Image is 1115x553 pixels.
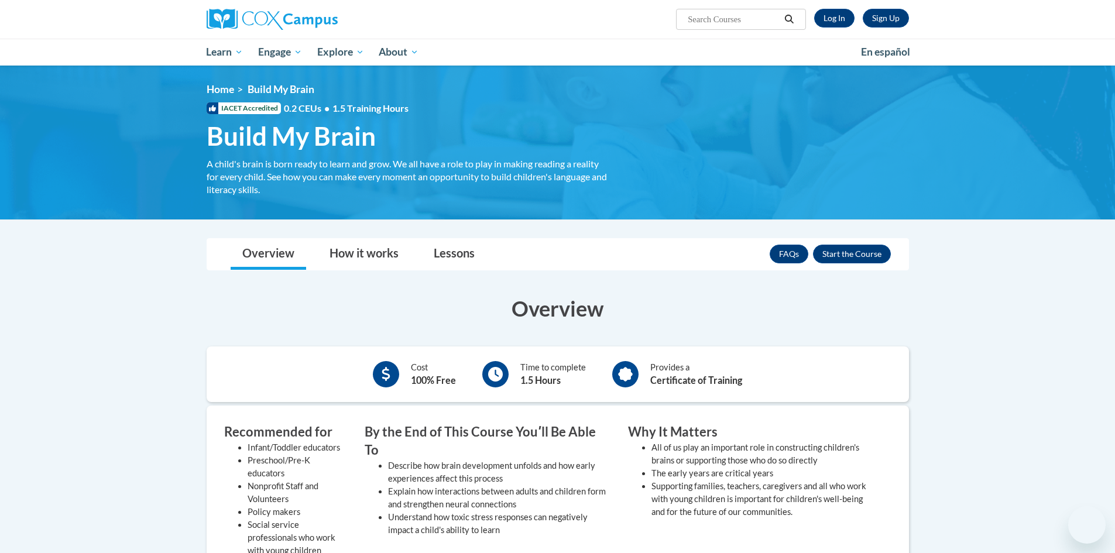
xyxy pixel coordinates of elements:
li: Nonprofit Staff and Volunteers [248,480,347,506]
a: Learn [199,39,251,66]
h3: Recommended for [224,423,347,441]
span: 1.5 Training Hours [332,102,409,114]
li: The early years are critical years [651,467,874,480]
a: FAQs [770,245,808,263]
a: Home [207,83,234,95]
span: 0.2 CEUs [284,102,409,115]
span: Learn [206,45,243,59]
a: How it works [318,239,410,270]
span: IACET Accredited [207,102,281,114]
span: Build My Brain [207,121,376,152]
input: Search Courses [687,12,780,26]
li: Policy makers [248,506,347,518]
div: Provides a [650,361,742,387]
div: Cost [411,361,456,387]
h3: By the End of This Course Youʹll Be Able To [365,423,610,459]
b: 1.5 Hours [520,375,561,386]
a: Log In [814,9,855,28]
div: A child's brain is born ready to learn and grow. We all have a role to play in making reading a r... [207,157,610,196]
li: Supporting families, teachers, caregivers and all who work with young children is important for c... [651,480,874,518]
img: Cox Campus [207,9,338,30]
h3: Why It Matters [628,423,874,441]
button: Search [780,12,798,26]
li: Describe how brain development unfolds and how early experiences affect this process [388,459,610,485]
b: 100% Free [411,375,456,386]
li: All of us play an important role in constructing children's brains or supporting those who do so ... [651,441,874,467]
span: • [324,102,330,114]
li: Explain how interactions between adults and children form and strengthen neural connections [388,485,610,511]
div: Time to complete [520,361,586,387]
h3: Overview [207,294,909,323]
span: About [379,45,418,59]
span: Explore [317,45,364,59]
div: Main menu [189,39,927,66]
a: Cox Campus [207,9,429,30]
li: Understand how toxic stress responses can negatively impact a child's ability to learn [388,511,610,537]
span: En español [861,46,910,58]
li: Preschool/Pre-K educators [248,454,347,480]
a: En español [853,40,918,64]
a: About [371,39,426,66]
a: Register [863,9,909,28]
iframe: Button to launch messaging window [1068,506,1106,544]
li: Infant/Toddler educators [248,441,347,454]
span: Engage [258,45,302,59]
a: Overview [231,239,306,270]
button: Enroll [813,245,891,263]
a: Explore [310,39,372,66]
b: Certificate of Training [650,375,742,386]
span: Build My Brain [248,83,314,95]
a: Lessons [422,239,486,270]
a: Engage [251,39,310,66]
